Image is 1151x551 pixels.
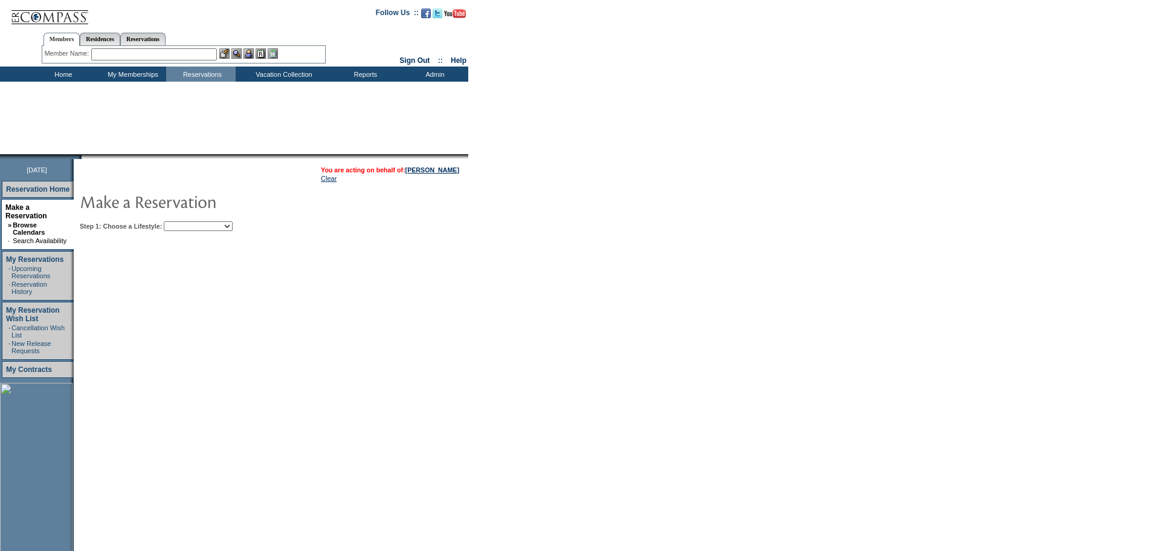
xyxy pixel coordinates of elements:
span: You are acting on behalf of: [321,166,459,174]
a: Reservation Home [6,185,69,194]
td: · [8,340,10,354]
img: Follow us on Twitter [433,8,442,18]
b: » [8,221,11,229]
td: · [8,324,10,339]
span: [DATE] [27,166,47,174]
td: Follow Us :: [376,7,419,22]
img: pgTtlMakeReservation.gif [80,189,321,214]
td: Vacation Collection [236,67,329,82]
img: View [231,48,242,59]
td: Reports [329,67,399,82]
a: My Contracts [6,365,52,374]
img: Reservations [256,48,266,59]
span: :: [438,56,443,65]
a: My Reservation Wish List [6,306,60,323]
a: Clear [321,175,337,182]
a: Follow us on Twitter [433,12,442,19]
td: · [8,237,11,244]
a: Sign Out [399,56,430,65]
td: Reservations [166,67,236,82]
td: Admin [399,67,468,82]
a: Make a Reservation [5,203,47,220]
a: Reservation History [11,281,47,295]
img: b_calculator.gif [268,48,278,59]
img: promoShadowLeftCorner.gif [77,154,82,159]
div: Member Name: [45,48,91,59]
td: · [8,265,10,279]
td: My Memberships [97,67,166,82]
img: b_edit.gif [219,48,230,59]
img: Become our fan on Facebook [421,8,431,18]
a: Subscribe to our YouTube Channel [444,12,466,19]
b: Step 1: Choose a Lifestyle: [80,223,162,230]
a: Cancellation Wish List [11,324,65,339]
img: blank.gif [82,154,83,159]
a: Upcoming Reservations [11,265,50,279]
a: Residences [80,33,120,45]
img: Impersonate [243,48,254,59]
a: [PERSON_NAME] [405,166,459,174]
a: My Reservations [6,255,63,264]
a: Members [44,33,80,46]
a: Reservations [120,33,166,45]
a: New Release Requests [11,340,51,354]
a: Browse Calendars [13,221,45,236]
td: · [8,281,10,295]
a: Help [451,56,466,65]
img: Subscribe to our YouTube Channel [444,9,466,18]
a: Become our fan on Facebook [421,12,431,19]
td: Home [27,67,97,82]
a: Search Availability [13,237,66,244]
